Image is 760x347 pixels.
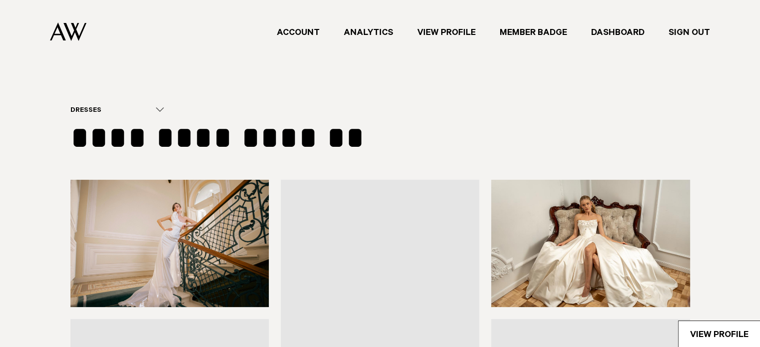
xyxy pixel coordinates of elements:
a: View Profile [405,25,488,39]
a: Analytics [332,25,405,39]
img: iv3mLgdho3TAzvDfN447TOOnqr6CyMqOgsIpSDXI.jpg [491,180,690,307]
img: Auckland Weddings Logo [50,22,86,41]
img: wbDZL2dQkRFZbwEmddW2cGVENwAFddtmfgVYPC84.jpg [70,180,269,307]
a: Account [265,25,332,39]
div: Dresses [70,106,152,116]
a: Sign Out [657,25,722,39]
a: Member Badge [488,25,579,39]
a: View Profile [679,321,760,347]
a: Dashboard [579,25,657,39]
